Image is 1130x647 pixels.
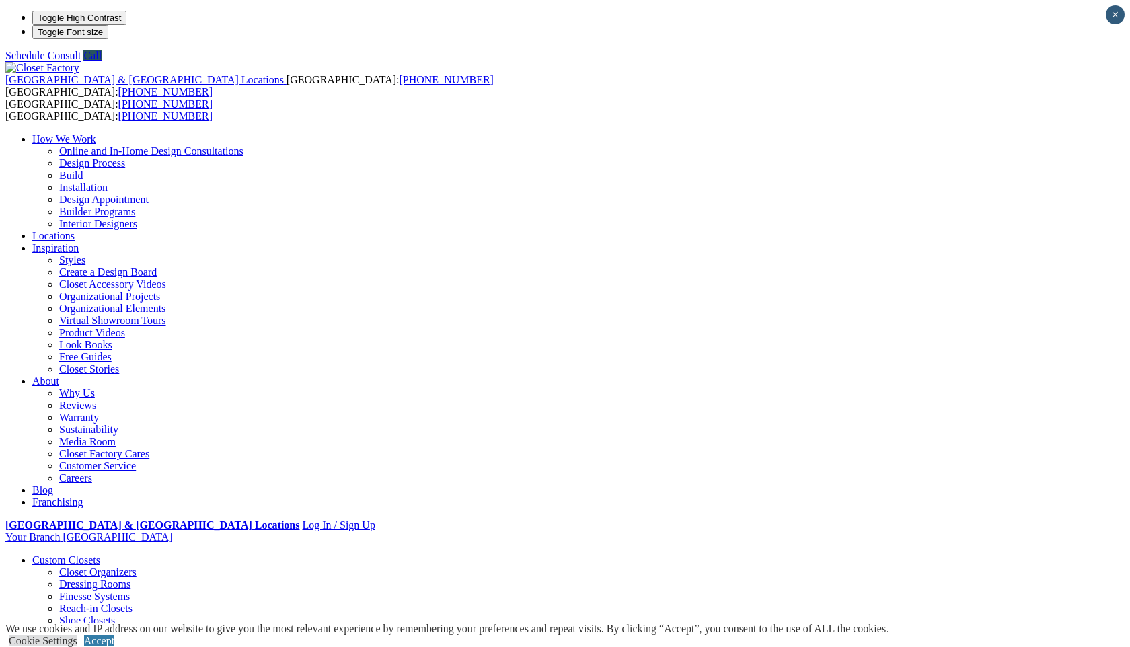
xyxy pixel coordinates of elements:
a: Schedule Consult [5,50,81,61]
a: [PHONE_NUMBER] [118,98,213,110]
a: Look Books [59,339,112,350]
a: [PHONE_NUMBER] [399,74,493,85]
a: Organizational Projects [59,291,160,302]
a: Careers [59,472,92,484]
a: Interior Designers [59,218,137,229]
a: Franchising [32,496,83,508]
a: Reviews [59,399,96,411]
a: [GEOGRAPHIC_DATA] & [GEOGRAPHIC_DATA] Locations [5,519,299,531]
a: Your Branch [GEOGRAPHIC_DATA] [5,531,173,543]
a: Customer Service [59,460,136,471]
a: Custom Closets [32,554,100,566]
a: Virtual Showroom Tours [59,315,166,326]
a: Shoe Closets [59,615,115,626]
a: Create a Design Board [59,266,157,278]
span: Toggle Font size [38,27,103,37]
a: Log In / Sign Up [302,519,375,531]
a: Installation [59,182,108,193]
span: [GEOGRAPHIC_DATA]: [GEOGRAPHIC_DATA]: [5,74,494,98]
span: [GEOGRAPHIC_DATA] & [GEOGRAPHIC_DATA] Locations [5,74,284,85]
span: [GEOGRAPHIC_DATA]: [GEOGRAPHIC_DATA]: [5,98,213,122]
a: Online and In-Home Design Consultations [59,145,243,157]
a: Locations [32,230,75,241]
a: Closet Organizers [59,566,137,578]
a: Media Room [59,436,116,447]
a: Sustainability [59,424,118,435]
button: Toggle High Contrast [32,11,126,25]
a: Why Us [59,387,95,399]
a: About [32,375,59,387]
a: Design Process [59,157,125,169]
a: Design Appointment [59,194,149,205]
a: [GEOGRAPHIC_DATA] & [GEOGRAPHIC_DATA] Locations [5,74,287,85]
a: How We Work [32,133,96,145]
a: Builder Programs [59,206,135,217]
a: [PHONE_NUMBER] [118,86,213,98]
a: Warranty [59,412,99,423]
a: Free Guides [59,351,112,363]
a: Product Videos [59,327,125,338]
a: Call [83,50,102,61]
a: Inspiration [32,242,79,254]
div: We use cookies and IP address on our website to give you the most relevant experience by remember... [5,623,889,635]
a: Styles [59,254,85,266]
img: Closet Factory [5,62,79,74]
span: [GEOGRAPHIC_DATA] [63,531,172,543]
span: Toggle High Contrast [38,13,121,23]
a: Finesse Systems [59,591,130,602]
span: Your Branch [5,531,60,543]
a: Accept [84,635,114,646]
a: Build [59,169,83,181]
a: Dressing Rooms [59,578,130,590]
a: [PHONE_NUMBER] [118,110,213,122]
a: Closet Stories [59,363,119,375]
button: Close [1106,5,1125,24]
a: Cookie Settings [9,635,77,646]
a: Reach-in Closets [59,603,133,614]
a: Closet Accessory Videos [59,278,166,290]
a: Blog [32,484,53,496]
a: Closet Factory Cares [59,448,149,459]
a: Organizational Elements [59,303,165,314]
button: Toggle Font size [32,25,108,39]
